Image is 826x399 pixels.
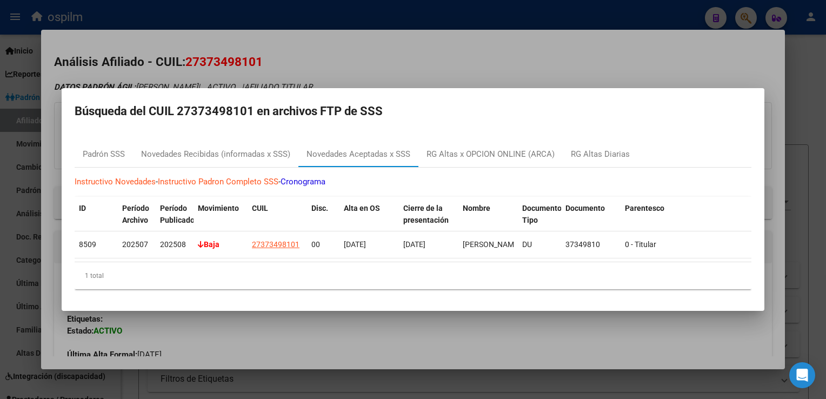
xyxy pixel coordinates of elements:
span: 8509 [79,240,96,249]
datatable-header-cell: Alta en OS [339,197,399,244]
datatable-header-cell: CUIL [248,197,307,244]
datatable-header-cell: Documento Tipo [518,197,561,244]
datatable-header-cell: Nombre [458,197,518,244]
div: 37349810 [565,238,616,251]
span: Alta en OS [344,204,380,212]
div: 1 total [75,262,751,289]
span: [DATE] [403,240,425,249]
strong: Baja [198,240,219,249]
span: Movimiento [198,204,239,212]
span: [DATE] [344,240,366,249]
a: Cronograma [281,177,325,187]
datatable-header-cell: Documento [561,197,621,244]
datatable-header-cell: Parentesco [621,197,750,244]
p: - - [75,176,751,188]
span: 202508 [160,240,186,249]
span: Nombre [463,204,490,212]
span: 0 - Titular [625,240,656,249]
span: [PERSON_NAME] [463,240,521,249]
span: Disc. [311,204,328,212]
span: Período Archivo [122,204,149,225]
div: RG Altas x OPCION ONLINE (ARCA) [427,148,555,161]
a: Instructivo Padron Completo SSS [158,177,278,187]
datatable-header-cell: Período Archivo [118,197,156,244]
span: Parentesco [625,204,664,212]
span: 202507 [122,240,148,249]
span: Documento Tipo [522,204,562,225]
span: 27373498101 [252,240,299,249]
span: ID [79,204,86,212]
span: CUIL [252,204,268,212]
div: 00 [311,238,335,251]
datatable-header-cell: ID [75,197,118,244]
datatable-header-cell: Movimiento [194,197,248,244]
div: DU [522,238,557,251]
datatable-header-cell: Cierre de la presentación [399,197,458,244]
datatable-header-cell: Período Publicado [156,197,194,244]
div: Open Intercom Messenger [789,362,815,388]
span: Período Publicado [160,204,195,225]
datatable-header-cell: Disc. [307,197,339,244]
h2: Búsqueda del CUIL 27373498101 en archivos FTP de SSS [75,101,751,122]
span: Documento [565,204,605,212]
div: Novedades Recibidas (informadas x SSS) [141,148,290,161]
div: Padrón SSS [83,148,125,161]
div: Novedades Aceptadas x SSS [307,148,410,161]
a: Instructivo Novedades [75,177,156,187]
div: RG Altas Diarias [571,148,630,161]
span: Cierre de la presentación [403,204,449,225]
